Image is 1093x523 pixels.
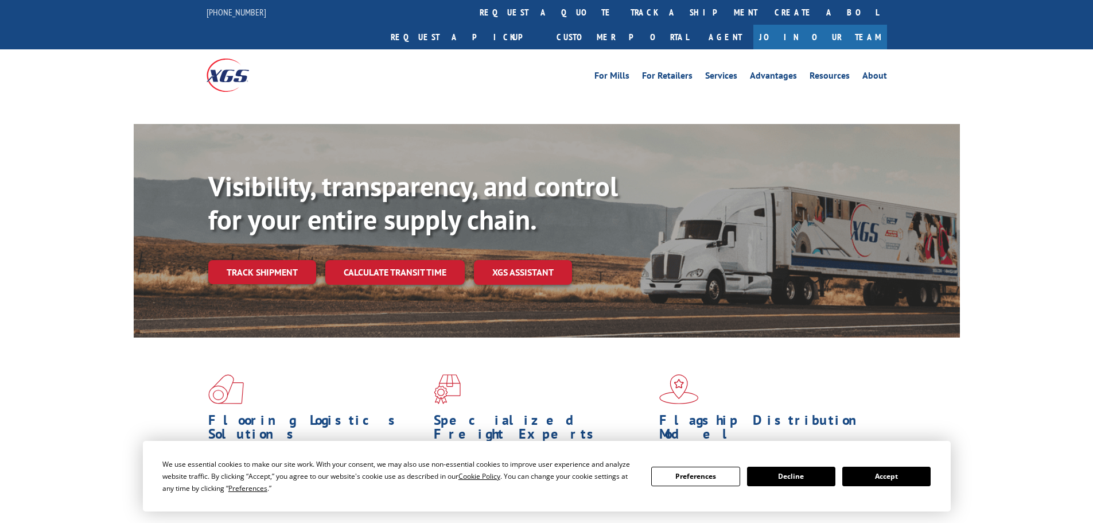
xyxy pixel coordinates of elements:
[458,471,500,481] span: Cookie Policy
[642,71,693,84] a: For Retailers
[208,374,244,404] img: xgs-icon-total-supply-chain-intelligence-red
[474,260,572,285] a: XGS ASSISTANT
[705,71,737,84] a: Services
[208,168,618,237] b: Visibility, transparency, and control for your entire supply chain.
[382,25,548,49] a: Request a pickup
[162,458,637,494] div: We use essential cookies to make our site work. With your consent, we may also use non-essential ...
[208,260,316,284] a: Track shipment
[810,71,850,84] a: Resources
[594,71,629,84] a: For Mills
[143,441,951,512] div: Cookie Consent Prompt
[747,467,835,486] button: Decline
[651,467,740,486] button: Preferences
[548,25,697,49] a: Customer Portal
[697,25,753,49] a: Agent
[750,71,797,84] a: Advantages
[862,71,887,84] a: About
[434,413,651,447] h1: Specialized Freight Experts
[659,374,699,404] img: xgs-icon-flagship-distribution-model-red
[842,467,931,486] button: Accept
[325,260,465,285] a: Calculate transit time
[228,483,267,493] span: Preferences
[659,413,876,447] h1: Flagship Distribution Model
[207,6,266,18] a: [PHONE_NUMBER]
[753,25,887,49] a: Join Our Team
[208,413,425,447] h1: Flooring Logistics Solutions
[434,374,461,404] img: xgs-icon-focused-on-flooring-red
